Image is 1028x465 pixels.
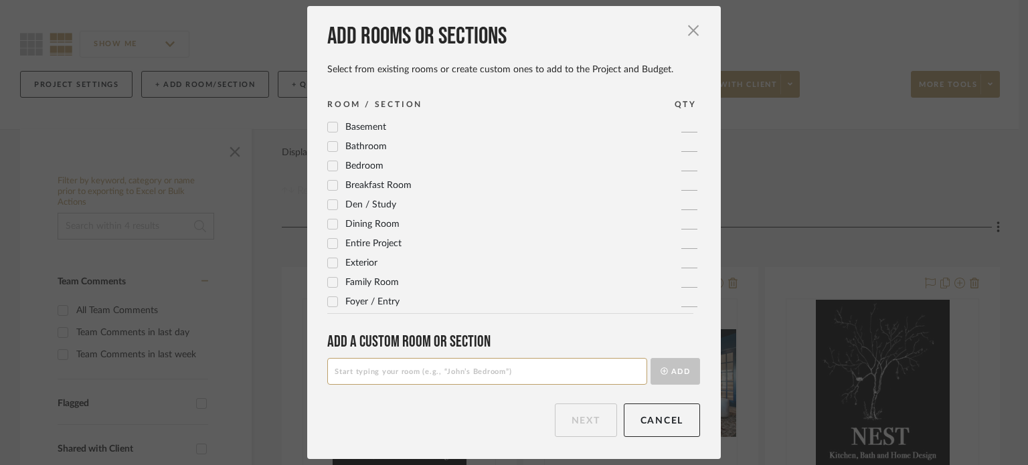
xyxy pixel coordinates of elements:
span: Dining Room [345,219,400,229]
div: ROOM / SECTION [327,98,422,111]
button: Cancel [624,403,701,437]
span: Entire Project [345,239,402,248]
span: Exterior [345,258,377,268]
input: Start typing your room (e.g., “John’s Bedroom”) [327,358,647,385]
button: Add [651,358,700,385]
span: Foyer / Entry [345,297,400,306]
div: Select from existing rooms or create custom ones to add to the Project and Budget. [327,64,700,76]
span: Den / Study [345,200,396,209]
span: Bathroom [345,142,387,151]
button: Next [555,403,617,437]
button: Close [680,17,707,43]
span: Bedroom [345,161,383,171]
span: Family Room [345,278,399,287]
div: Add rooms or sections [327,22,700,52]
div: Add a Custom room or Section [327,332,700,351]
div: QTY [675,98,697,111]
span: Basement [345,122,386,132]
span: Breakfast Room [345,181,412,190]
